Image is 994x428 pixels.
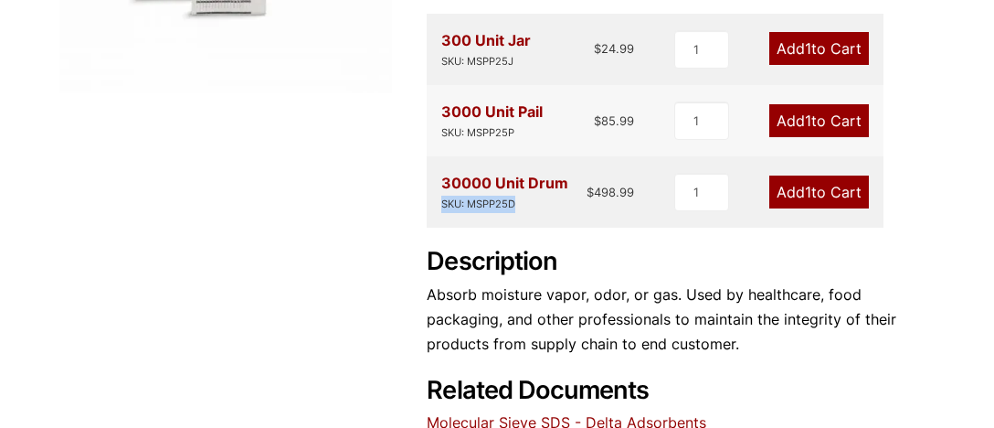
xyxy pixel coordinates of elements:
[441,53,531,70] div: SKU: MSPP25J
[769,104,869,137] a: Add1to Cart
[769,32,869,65] a: Add1to Cart
[594,113,634,128] bdi: 85.99
[805,39,811,58] span: 1
[594,41,634,56] bdi: 24.99
[587,185,594,199] span: $
[427,247,934,277] h2: Description
[441,196,568,213] div: SKU: MSPP25D
[441,124,543,142] div: SKU: MSPP25P
[805,112,811,130] span: 1
[441,171,568,213] div: 30000 Unit Drum
[769,176,869,209] a: Add1to Cart
[805,183,811,201] span: 1
[587,185,634,199] bdi: 498.99
[441,100,543,142] div: 3000 Unit Pail
[594,41,601,56] span: $
[441,28,531,70] div: 300 Unit Jar
[427,283,934,358] p: Absorb moisture vapor, odor, or gas. Used by healthcare, food packaging, and other professionals ...
[594,113,601,128] span: $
